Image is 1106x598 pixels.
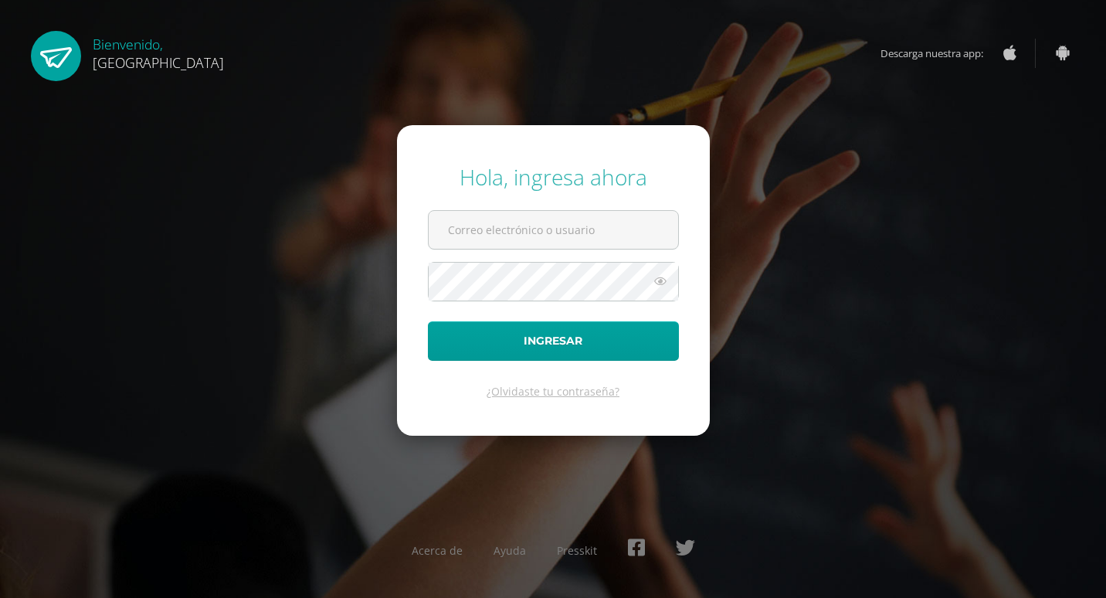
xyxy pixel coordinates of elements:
[487,384,619,399] a: ¿Olvidaste tu contraseña?
[412,543,463,558] a: Acerca de
[494,543,526,558] a: Ayuda
[557,543,597,558] a: Presskit
[429,211,678,249] input: Correo electrónico o usuario
[428,162,679,192] div: Hola, ingresa ahora
[880,39,999,68] span: Descarga nuestra app:
[428,321,679,361] button: Ingresar
[93,31,224,72] div: Bienvenido,
[93,53,224,72] span: [GEOGRAPHIC_DATA]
